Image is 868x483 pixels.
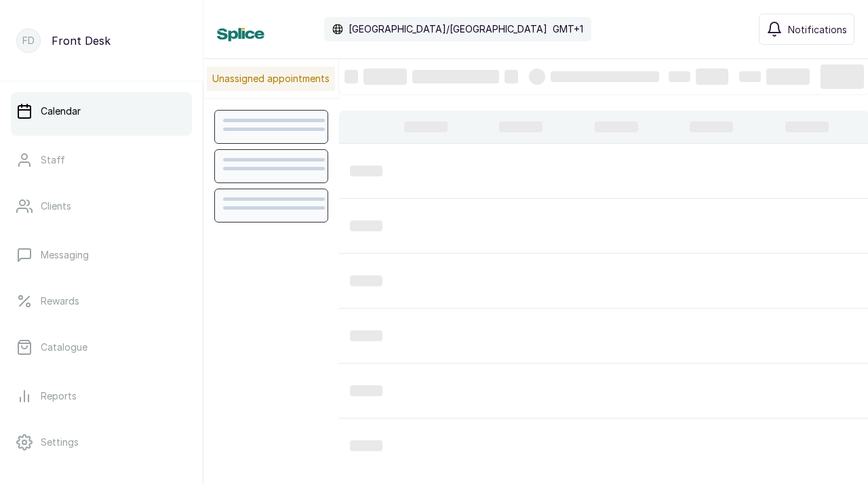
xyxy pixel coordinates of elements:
a: Rewards [11,282,192,320]
p: GMT+1 [553,22,583,36]
a: Calendar [11,92,192,130]
a: Messaging [11,236,192,274]
p: Messaging [41,248,89,262]
p: Staff [41,153,65,167]
p: Calendar [41,104,81,118]
p: Clients [41,199,71,213]
p: Reports [41,389,77,403]
p: Front Desk [52,33,111,49]
a: Staff [11,141,192,179]
p: Catalogue [41,341,87,354]
button: Notifications [759,14,854,45]
a: Catalogue [11,328,192,366]
p: FD [22,34,35,47]
p: [GEOGRAPHIC_DATA]/[GEOGRAPHIC_DATA] [349,22,547,36]
a: Settings [11,423,192,461]
a: Reports [11,377,192,415]
p: Unassigned appointments [207,66,335,91]
p: Rewards [41,294,79,308]
p: Settings [41,436,79,449]
span: Notifications [788,22,847,37]
a: Clients [11,187,192,225]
